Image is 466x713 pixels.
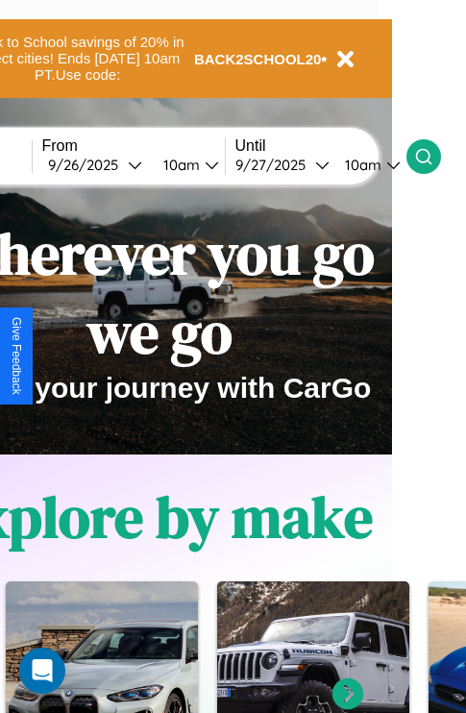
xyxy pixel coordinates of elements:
label: From [42,137,225,155]
button: 10am [148,155,225,175]
div: Open Intercom Messenger [19,648,65,694]
button: 10am [330,155,406,175]
div: 10am [154,156,205,174]
div: 9 / 27 / 2025 [235,156,315,174]
button: 9/26/2025 [42,155,148,175]
div: Give Feedback [10,317,23,395]
label: Until [235,137,406,155]
div: 10am [335,156,386,174]
div: 9 / 26 / 2025 [48,156,128,174]
b: BACK2SCHOOL20 [194,51,322,67]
